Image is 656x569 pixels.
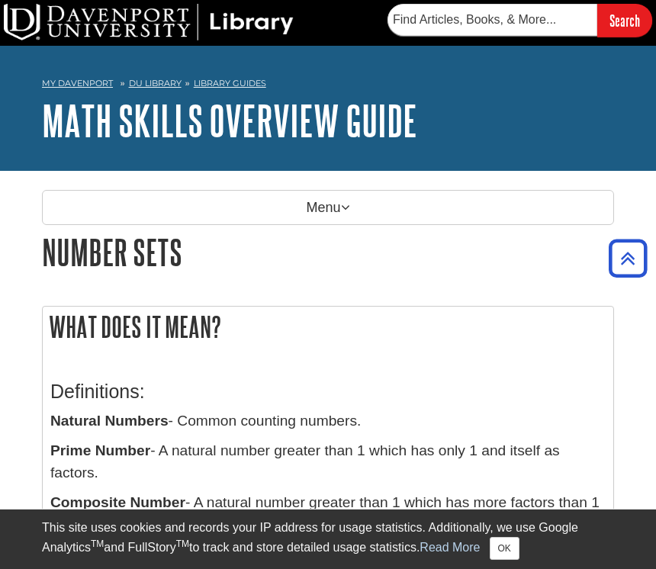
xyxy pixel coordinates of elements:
img: DU Library [4,4,294,40]
input: Search [597,4,652,37]
a: Back to Top [603,248,652,268]
h2: What does it mean? [43,307,613,347]
a: Math Skills Overview Guide [42,97,417,144]
a: My Davenport [42,77,113,90]
h3: Definitions: [50,381,606,403]
b: Prime Number [50,442,150,458]
form: Searches DU Library's articles, books, and more [387,4,652,37]
p: Menu [42,190,614,225]
p: - Common counting numbers. [50,410,606,432]
a: Read More [420,541,480,554]
p: - A natural number greater than 1 which has more factors than 1 and itself. [50,492,606,536]
b: Composite Number [50,494,185,510]
nav: breadcrumb [42,73,614,98]
sup: TM [91,538,104,549]
button: Close [490,537,519,560]
h1: Number Sets [42,233,614,272]
p: - A natural number greater than 1 which has only 1 and itself as factors. [50,440,606,484]
div: This site uses cookies and records your IP address for usage statistics. Additionally, we use Goo... [42,519,614,560]
input: Find Articles, Books, & More... [387,4,597,36]
a: DU Library [129,78,182,88]
sup: TM [176,538,189,549]
b: Natural Numbers [50,413,169,429]
a: Library Guides [194,78,266,88]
